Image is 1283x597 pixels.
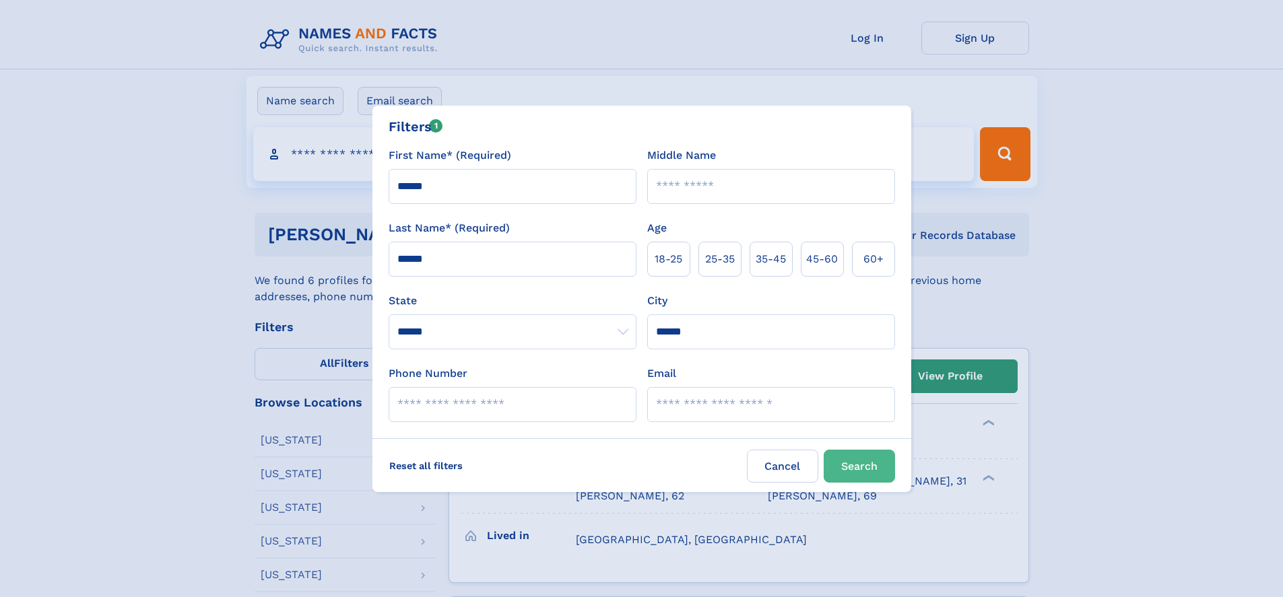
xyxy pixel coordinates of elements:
[389,116,443,137] div: Filters
[647,293,667,309] label: City
[389,365,467,382] label: Phone Number
[705,251,735,267] span: 25‑35
[389,293,636,309] label: State
[647,147,716,164] label: Middle Name
[756,251,786,267] span: 35‑45
[824,450,895,483] button: Search
[389,147,511,164] label: First Name* (Required)
[806,251,838,267] span: 45‑60
[863,251,884,267] span: 60+
[655,251,682,267] span: 18‑25
[381,450,471,482] label: Reset all filters
[647,220,667,236] label: Age
[747,450,818,483] label: Cancel
[647,365,676,382] label: Email
[389,220,510,236] label: Last Name* (Required)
